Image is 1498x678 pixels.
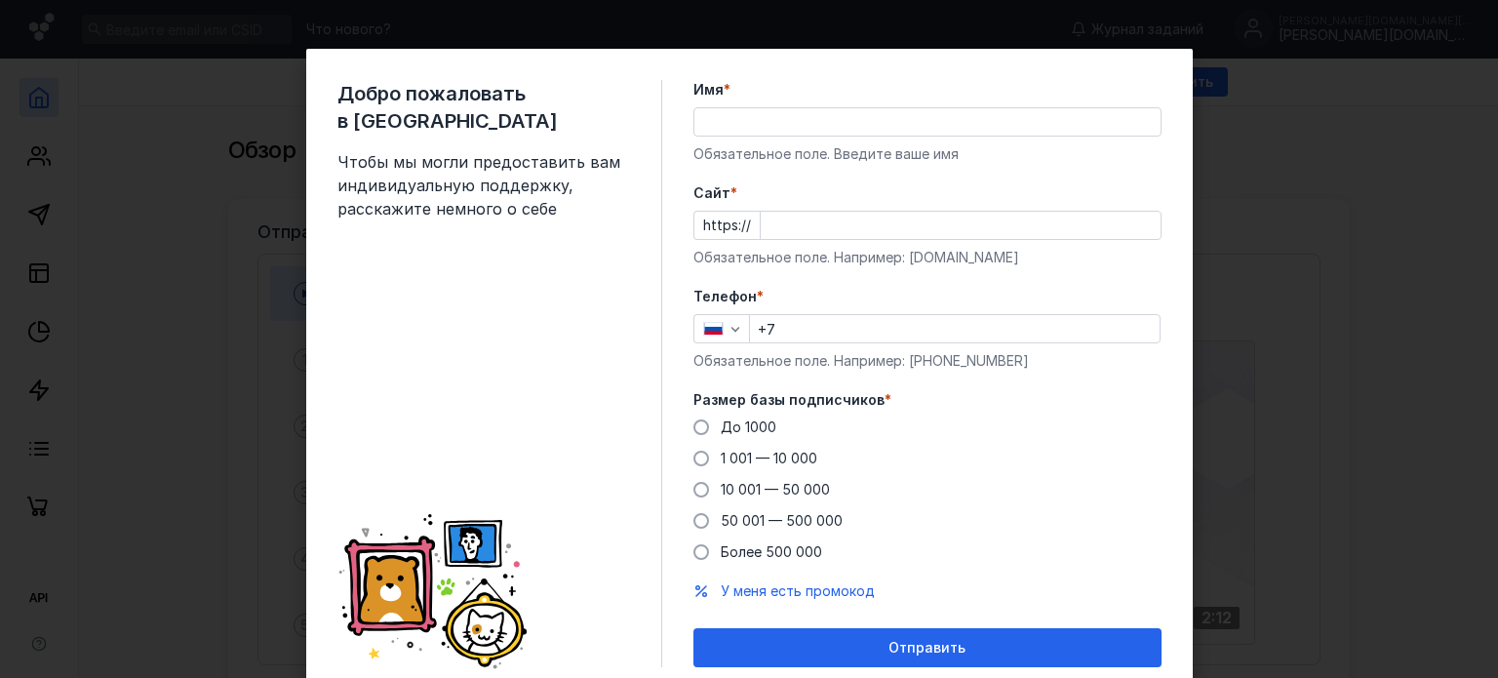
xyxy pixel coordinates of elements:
[337,150,630,220] span: Чтобы мы могли предоставить вам индивидуальную поддержку, расскажите немного о себе
[693,144,1162,164] div: Обязательное поле. Введите ваше имя
[693,628,1162,667] button: Отправить
[693,351,1162,371] div: Обязательное поле. Например: [PHONE_NUMBER]
[693,287,757,306] span: Телефон
[721,450,817,466] span: 1 001 — 10 000
[693,390,885,410] span: Размер базы подписчиков
[721,582,875,599] span: У меня есть промокод
[693,183,730,203] span: Cайт
[721,512,843,529] span: 50 001 — 500 000
[721,419,776,435] span: До 1000
[721,543,822,560] span: Более 500 000
[693,248,1162,267] div: Обязательное поле. Например: [DOMAIN_NAME]
[693,80,724,100] span: Имя
[888,640,966,657] span: Отправить
[337,80,630,135] span: Добро пожаловать в [GEOGRAPHIC_DATA]
[721,481,830,498] span: 10 001 — 50 000
[721,581,875,601] button: У меня есть промокод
